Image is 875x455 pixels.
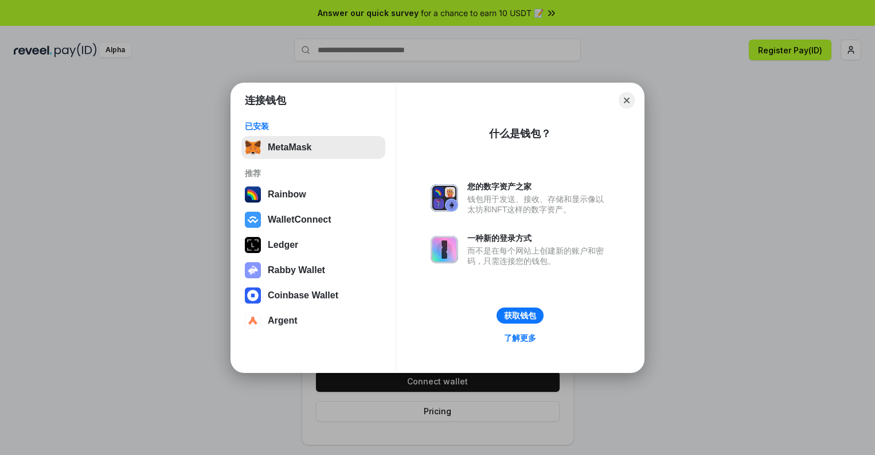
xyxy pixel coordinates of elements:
img: svg+xml,%3Csvg%20width%3D%22120%22%20height%3D%22120%22%20viewBox%3D%220%200%20120%20120%22%20fil... [245,186,261,203]
button: 获取钱包 [497,308,544,324]
div: 您的数字资产之家 [467,181,610,192]
button: Coinbase Wallet [241,284,385,307]
div: WalletConnect [268,215,331,225]
img: svg+xml,%3Csvg%20width%3D%2228%22%20height%3D%2228%22%20viewBox%3D%220%200%2028%2028%22%20fill%3D... [245,287,261,304]
img: svg+xml,%3Csvg%20xmlns%3D%22http%3A%2F%2Fwww.w3.org%2F2000%2Fsvg%22%20fill%3D%22none%22%20viewBox... [431,236,458,263]
button: Rabby Wallet [241,259,385,282]
img: svg+xml,%3Csvg%20xmlns%3D%22http%3A%2F%2Fwww.w3.org%2F2000%2Fsvg%22%20fill%3D%22none%22%20viewBox... [245,262,261,278]
div: Argent [268,316,298,326]
a: 了解更多 [497,330,543,345]
button: Close [619,92,635,108]
div: 推荐 [245,168,382,178]
img: svg+xml,%3Csvg%20width%3D%2228%22%20height%3D%2228%22%20viewBox%3D%220%200%2028%2028%22%20fill%3D... [245,313,261,329]
div: 而不是在每个网站上创建新的账户和密码，只需连接您的钱包。 [467,246,610,266]
img: svg+xml,%3Csvg%20width%3D%2228%22%20height%3D%2228%22%20viewBox%3D%220%200%2028%2028%22%20fill%3D... [245,212,261,228]
img: svg+xml,%3Csvg%20xmlns%3D%22http%3A%2F%2Fwww.w3.org%2F2000%2Fsvg%22%20width%3D%2228%22%20height%3... [245,237,261,253]
div: 钱包用于发送、接收、存储和显示像以太坊和NFT这样的数字资产。 [467,194,610,215]
button: Rainbow [241,183,385,206]
div: 什么是钱包？ [489,127,551,141]
div: 一种新的登录方式 [467,233,610,243]
div: Rabby Wallet [268,265,325,275]
div: 已安装 [245,121,382,131]
div: Rainbow [268,189,306,200]
div: Coinbase Wallet [268,290,338,301]
div: 了解更多 [504,333,536,343]
button: WalletConnect [241,208,385,231]
div: Ledger [268,240,298,250]
div: MetaMask [268,142,311,153]
button: Argent [241,309,385,332]
button: MetaMask [241,136,385,159]
button: Ledger [241,234,385,256]
div: 获取钱包 [504,310,536,321]
img: svg+xml,%3Csvg%20fill%3D%22none%22%20height%3D%2233%22%20viewBox%3D%220%200%2035%2033%22%20width%... [245,139,261,155]
img: svg+xml,%3Csvg%20xmlns%3D%22http%3A%2F%2Fwww.w3.org%2F2000%2Fsvg%22%20fill%3D%22none%22%20viewBox... [431,184,458,212]
h1: 连接钱包 [245,94,286,107]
